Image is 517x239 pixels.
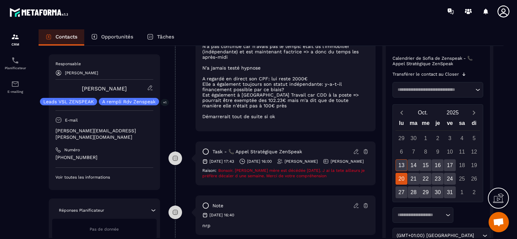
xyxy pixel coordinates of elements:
[55,34,77,40] p: Contacts
[285,159,318,164] p: [PERSON_NAME]
[408,132,420,144] div: 30
[2,90,29,94] p: E-mailing
[247,159,272,164] p: [DATE] 16:00
[202,168,217,173] span: Raison:
[468,186,480,198] div: 2
[55,154,153,161] p: [PHONE_NUMBER]
[2,51,29,75] a: schedulerschedulerPlanificateur
[202,223,369,228] p: nrp
[55,175,153,180] p: Voir toutes les informations
[396,159,407,171] div: 13
[456,159,468,171] div: 18
[2,43,29,46] p: CRM
[39,29,84,46] a: Contacts
[420,118,432,130] div: me
[157,34,174,40] p: Tâches
[432,186,444,198] div: 30
[408,173,420,185] div: 21
[392,207,453,223] div: Search for option
[407,118,420,130] div: ma
[55,61,153,67] p: Responsable
[432,146,444,158] div: 9
[468,159,480,171] div: 19
[202,44,369,60] p: N'a pas continué car n'avais pas le temps: était ds l'immobilier (indépendante) et est maintenant...
[59,208,104,213] p: Réponses Planificateur
[420,173,431,185] div: 22
[444,173,456,185] div: 24
[420,159,431,171] div: 15
[420,132,431,144] div: 1
[11,56,19,64] img: scheduler
[444,118,456,130] div: ve
[432,132,444,144] div: 2
[444,146,456,158] div: 10
[43,99,94,104] p: Leads VSL ZENSPEAK
[65,117,78,123] p: E-mail
[420,186,431,198] div: 29
[392,82,484,98] div: Search for option
[82,85,127,92] a: [PERSON_NAME]
[444,159,456,171] div: 17
[456,132,468,144] div: 4
[2,66,29,70] p: Planificateur
[468,173,480,185] div: 26
[395,212,444,218] input: Search for option
[202,114,369,119] p: Démarrerait tout de suite si ok
[396,118,408,130] div: lu
[438,107,468,118] button: Open years overlay
[202,168,365,178] span: Bonsoir. [PERSON_NAME] mère est décédée [DATE]. J ai la tete ailleurs je préfère décaler d une se...
[432,159,444,171] div: 16
[456,146,468,158] div: 11
[2,75,29,99] a: emailemailE-mailing
[396,186,407,198] div: 27
[456,173,468,185] div: 25
[202,76,369,81] p: A regardé en direct son CPF: lui reste 2000€
[9,6,70,19] img: logo
[408,146,420,158] div: 7
[489,212,509,232] div: Ouvrir le chat
[396,108,408,117] button: Previous month
[392,72,459,77] p: Transférer le contact au Closer
[161,99,169,106] p: +1
[456,186,468,198] div: 1
[84,29,140,46] a: Opportunités
[395,86,474,93] input: Search for option
[408,186,420,198] div: 28
[468,118,480,130] div: di
[396,118,480,198] div: Calendar wrapper
[202,81,369,92] p: Elle a également toujours son statut indépendante: y-a-t-il financement possible par ce biais?
[432,173,444,185] div: 23
[468,132,480,144] div: 5
[212,149,302,155] p: task - 📞 Appel Stratégique ZenSpeak
[2,28,29,51] a: formationformationCRM
[331,159,364,164] p: [PERSON_NAME]
[209,159,234,164] p: [DATE] 17:43
[102,99,156,104] p: A rempli Rdv Zenspeak
[55,128,153,140] p: [PERSON_NAME][EMAIL_ADDRESS][PERSON_NAME][DOMAIN_NAME]
[396,173,407,185] div: 20
[444,186,456,198] div: 31
[396,132,407,144] div: 29
[209,212,234,218] p: [DATE] 16:40
[11,80,19,88] img: email
[11,33,19,41] img: formation
[202,65,369,71] p: N'a jamais testé hypnose
[420,146,431,158] div: 8
[408,159,420,171] div: 14
[65,71,98,75] p: [PERSON_NAME]
[468,146,480,158] div: 12
[396,132,480,198] div: Calendar days
[456,118,468,130] div: sa
[408,107,438,118] button: Open months overlay
[64,147,80,153] p: Numéro
[101,34,133,40] p: Opportunités
[140,29,181,46] a: Tâches
[468,108,480,117] button: Next month
[90,227,119,232] span: Pas de donnée
[212,203,223,209] p: note
[392,56,484,67] p: Calendrier de Sofia de Zenspeak - 📞 Appel Stratégique ZenSpeak
[432,118,444,130] div: je
[202,92,369,108] p: Est également à [GEOGRAPHIC_DATA] Travail car CDD à la poste => pourrait être exemptée des 102.23...
[444,132,456,144] div: 3
[396,146,407,158] div: 6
